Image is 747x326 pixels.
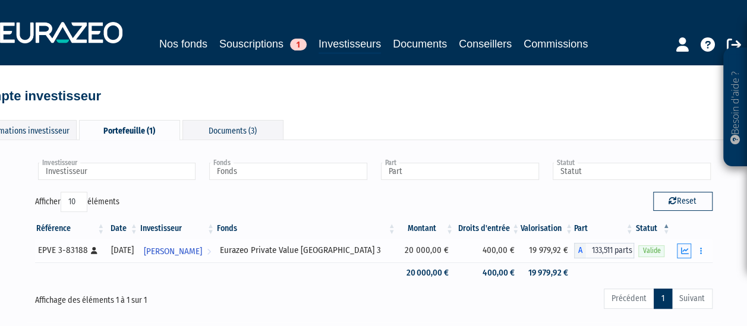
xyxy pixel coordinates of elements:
[397,262,455,283] td: 20 000,00 €
[290,39,307,50] span: 1
[139,219,216,239] th: Investisseur: activer pour trier la colonne par ordre croissant
[524,36,588,52] a: Commissions
[574,219,635,239] th: Part: activer pour trier la colonne par ordre croissant
[574,243,586,258] span: A
[61,192,87,212] select: Afficheréléments
[220,244,393,257] div: Eurazeo Private Value [GEOGRAPHIC_DATA] 3
[91,247,97,254] i: [Français] Personne physique
[110,244,135,257] div: [DATE]
[35,219,106,239] th: Référence : activer pour trier la colonne par ordre croissant
[216,219,397,239] th: Fonds: activer pour trier la colonne par ordre croissant
[319,36,381,54] a: Investisseurs
[638,245,664,257] span: Valide
[459,36,512,52] a: Conseillers
[182,120,283,140] div: Documents (3)
[521,262,574,283] td: 19 979,92 €
[38,244,102,257] div: EPVE 3-83188
[35,192,119,212] label: Afficher éléments
[219,36,307,52] a: Souscriptions1
[144,240,202,262] span: [PERSON_NAME]
[586,243,635,258] span: 133,511 parts
[729,54,742,161] p: Besoin d'aide ?
[106,219,139,239] th: Date: activer pour trier la colonne par ordre croissant
[393,36,447,52] a: Documents
[521,239,574,262] td: 19 979,92 €
[521,219,574,239] th: Valorisation: activer pour trier la colonne par ordre croissant
[634,219,671,239] th: Statut : activer pour trier la colonne par ordre d&eacute;croissant
[35,287,307,306] div: Affichage des éléments 1 à 1 sur 1
[397,239,455,262] td: 20 000,00 €
[653,192,713,211] button: Reset
[207,240,211,262] i: Voir l'investisseur
[574,243,635,258] div: A - Eurazeo Private Value Europe 3
[397,219,455,239] th: Montant: activer pour trier la colonne par ordre croissant
[455,239,521,262] td: 400,00 €
[455,262,521,283] td: 400,00 €
[79,120,180,140] div: Portefeuille (1)
[159,36,207,52] a: Nos fonds
[654,289,672,309] a: 1
[455,219,521,239] th: Droits d'entrée: activer pour trier la colonne par ordre croissant
[139,239,216,262] a: [PERSON_NAME]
